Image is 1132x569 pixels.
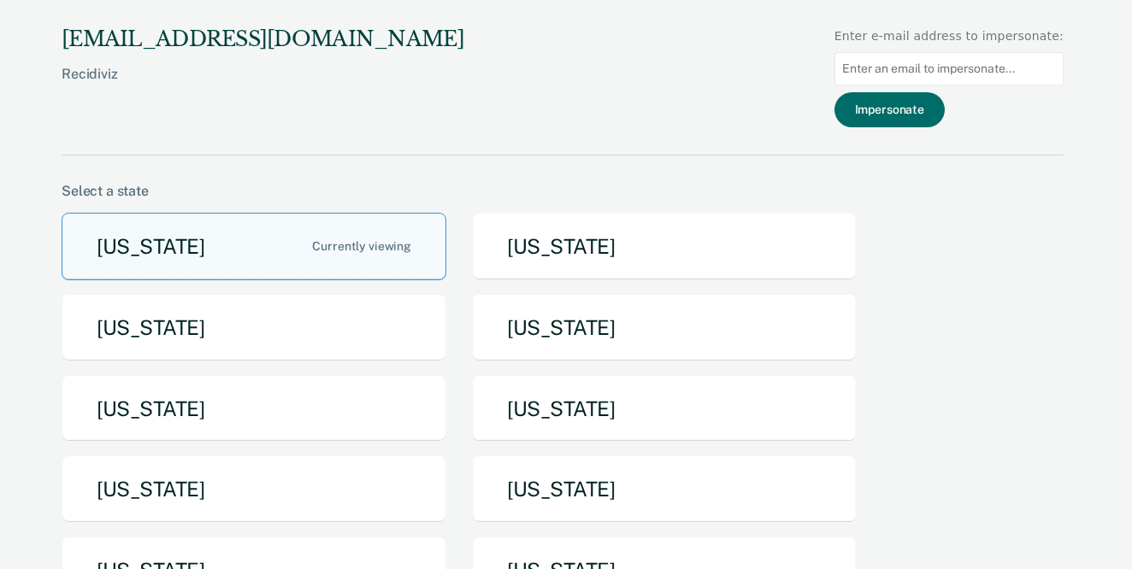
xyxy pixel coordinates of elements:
button: [US_STATE] [62,294,446,361]
div: [EMAIL_ADDRESS][DOMAIN_NAME] [62,27,464,52]
input: Enter an email to impersonate... [834,52,1064,85]
button: [US_STATE] [62,375,446,443]
div: Enter e-mail address to impersonate: [834,27,1064,45]
div: Select a state [62,183,1064,199]
button: [US_STATE] [62,213,446,280]
div: Recidiviz [62,66,464,109]
button: [US_STATE] [472,213,857,280]
button: [US_STATE] [472,455,857,523]
button: [US_STATE] [62,455,446,523]
button: Impersonate [834,92,945,127]
button: [US_STATE] [472,375,857,443]
button: [US_STATE] [472,294,857,361]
